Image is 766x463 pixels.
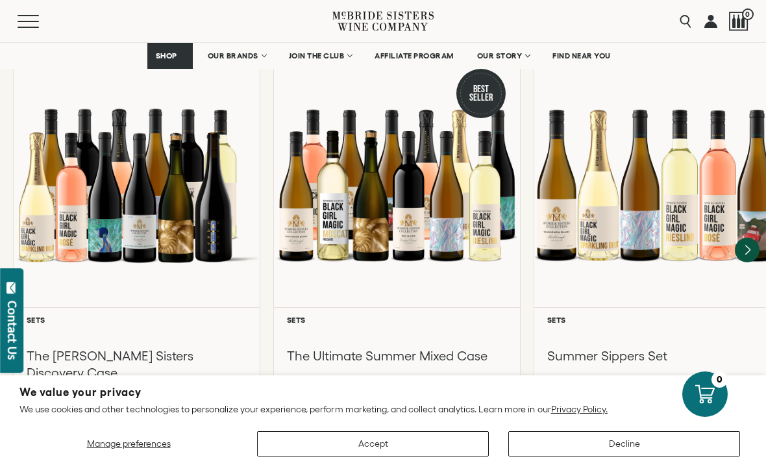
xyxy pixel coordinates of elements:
[280,43,360,69] a: JOIN THE CLUB
[156,51,178,60] span: SHOP
[27,316,247,324] h6: Sets
[287,347,507,364] h3: The Ultimate Summer Mixed Case
[19,387,747,398] h2: We value your privacy
[19,403,747,415] p: We use cookies and other technologies to personalize your experience, perform marketing, and coll...
[469,43,538,69] a: OUR STORY
[477,51,523,60] span: OUR STORY
[273,55,521,421] a: Best Seller The Ultimate Summer Mixed Case Sets The Ultimate Summer Mixed Case Add to cart $385.88
[87,438,171,449] span: Manage preferences
[19,431,238,457] button: Manage preferences
[199,43,274,69] a: OUR BRANDS
[375,51,454,60] span: AFFILIATE PROGRAM
[544,43,619,69] a: FIND NEAR YOU
[742,8,754,20] span: 0
[13,55,260,421] a: McBride Sisters Full Set Sets The [PERSON_NAME] Sisters Discovery Case Add to cart $417.89
[508,431,740,457] button: Decline
[735,238,760,262] button: Next
[147,43,193,69] a: SHOP
[257,431,489,457] button: Accept
[6,301,19,360] div: Contact Us
[711,371,728,388] div: 0
[552,51,611,60] span: FIND NEAR YOU
[551,404,608,414] a: Privacy Policy.
[18,15,64,28] button: Mobile Menu Trigger
[366,43,462,69] a: AFFILIATE PROGRAM
[27,347,247,381] h3: The [PERSON_NAME] Sisters Discovery Case
[289,51,345,60] span: JOIN THE CLUB
[208,51,258,60] span: OUR BRANDS
[287,316,507,324] h6: Sets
